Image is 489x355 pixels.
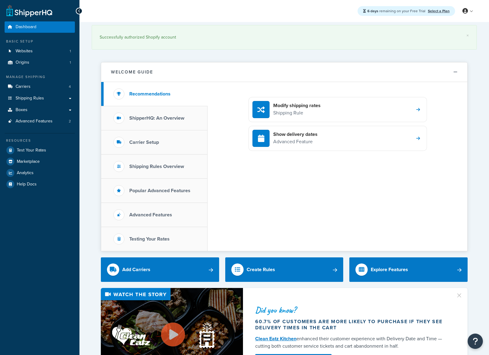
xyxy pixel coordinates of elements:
[5,104,75,116] a: Boxes
[5,179,75,190] a: Help Docs
[273,102,321,109] h4: Modify shipping rates
[129,236,170,242] h3: Testing Your Rates
[5,81,75,92] a: Carriers4
[5,156,75,167] a: Marketplace
[349,257,468,282] a: Explore Features
[5,46,75,57] li: Websites
[16,107,28,113] span: Boxes
[70,49,71,54] span: 1
[16,119,53,124] span: Advanced Features
[16,96,44,101] span: Shipping Rules
[468,334,483,349] button: Open Resource Center
[466,33,469,38] a: ×
[5,116,75,127] li: Advanced Features
[129,212,172,218] h3: Advanced Features
[122,265,150,274] div: Add Carriers
[16,60,29,65] span: Origins
[5,138,75,143] div: Resources
[17,170,34,176] span: Analytics
[129,140,159,145] h3: Carrier Setup
[5,145,75,156] a: Test Your Rates
[225,257,344,282] a: Create Rules
[129,164,184,169] h3: Shipping Rules Overview
[16,49,33,54] span: Websites
[17,182,37,187] span: Help Docs
[5,57,75,68] a: Origins1
[16,84,31,89] span: Carriers
[69,119,71,124] span: 2
[5,81,75,92] li: Carriers
[367,8,426,14] span: remaining on your Free Trial
[371,265,408,274] div: Explore Features
[273,131,318,138] h4: Show delivery dates
[129,91,171,97] h3: Recommendations
[70,60,71,65] span: 1
[5,39,75,44] div: Basic Setup
[5,93,75,104] a: Shipping Rules
[16,24,36,30] span: Dashboard
[17,148,46,153] span: Test Your Rates
[111,70,153,74] h2: Welcome Guide
[255,306,448,314] div: Did you know?
[5,21,75,33] a: Dashboard
[100,33,469,42] div: Successfully authorized Shopify account
[17,159,40,164] span: Marketplace
[255,335,448,350] div: enhanced their customer experience with Delivery Date and Time — cutting both customer service ti...
[101,257,219,282] a: Add Carriers
[69,84,71,89] span: 4
[367,8,378,14] strong: 6 days
[101,62,467,82] button: Welcome Guide
[129,115,184,121] h3: ShipperHQ: An Overview
[273,109,321,117] p: Shipping Rule
[428,8,450,14] a: Select a Plan
[129,188,190,193] h3: Popular Advanced Features
[255,319,448,331] div: 60.7% of customers are more likely to purchase if they see delivery times in the cart
[5,74,75,80] div: Manage Shipping
[255,335,296,342] a: Clean Eatz Kitchen
[5,167,75,178] a: Analytics
[247,265,275,274] div: Create Rules
[273,138,318,146] p: Advanced Feature
[5,57,75,68] li: Origins
[5,116,75,127] a: Advanced Features2
[5,46,75,57] a: Websites1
